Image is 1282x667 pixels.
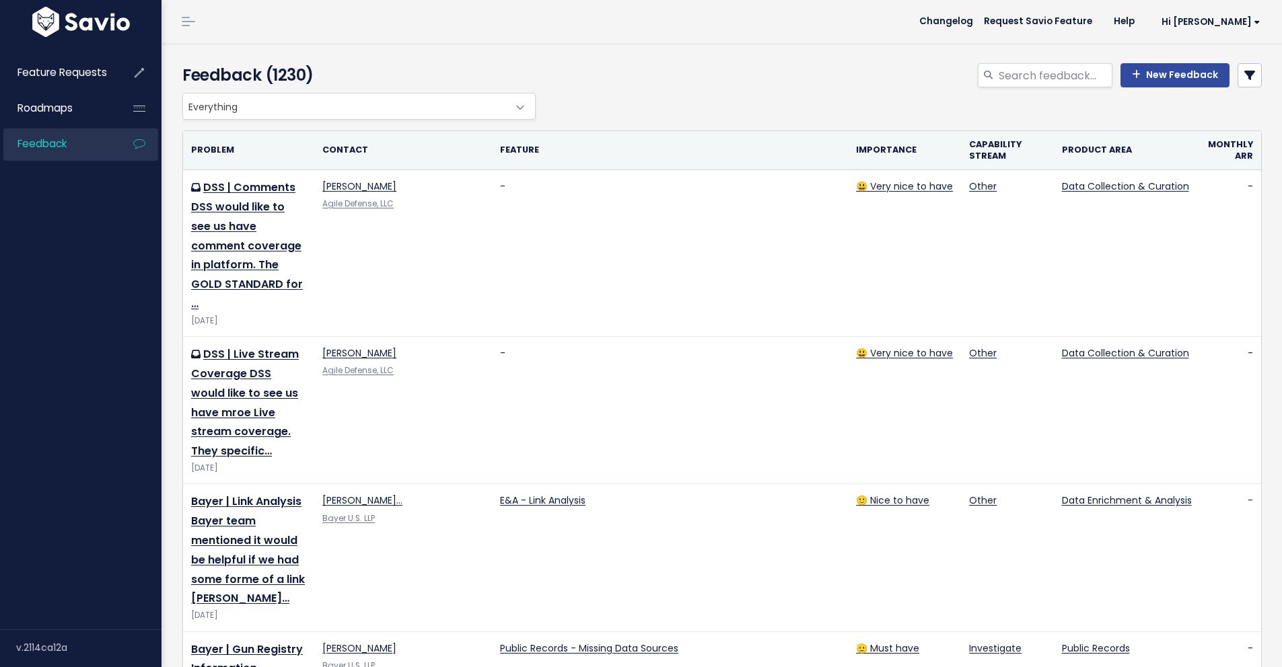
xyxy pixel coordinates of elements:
[191,314,306,328] div: [DATE]
[322,198,394,209] a: Agile Defense, LLC
[191,346,299,459] a: DSS | Live Stream Coverage DSS would like to see us have mroe Live stream coverage. They specific…
[3,93,112,124] a: Roadmaps
[191,461,306,475] div: [DATE]
[322,346,396,360] a: [PERSON_NAME]
[191,180,303,311] a: DSS | Comments DSS would like to see us have comment coverage in platform. The GOLD STANDARD for …
[1103,11,1145,32] a: Help
[856,346,953,360] a: 😃 Very nice to have
[500,494,585,507] a: E&A - Link Analysis
[322,180,396,193] a: [PERSON_NAME]
[1062,494,1192,507] a: Data Enrichment & Analysis
[1062,180,1189,193] a: Data Collection & Curation
[29,7,133,37] img: logo-white.9d6f32f41409.svg
[191,494,305,606] a: Bayer | Link Analysis Bayer team mentioned it would be helpful if we had some forme of a link [PE...
[848,131,961,170] th: Importance
[500,641,678,655] a: Public Records - Missing Data Sources
[314,131,492,170] th: Contact
[969,641,1022,655] a: Investigate
[322,365,394,376] a: Agile Defense, LLC
[492,337,848,484] td: -
[856,641,919,655] a: 🫡 Must have
[183,131,314,170] th: Problem
[1145,11,1271,32] a: Hi [PERSON_NAME]
[1200,337,1261,484] td: -
[17,136,67,151] span: Feedback
[17,65,107,79] span: Feature Requests
[973,11,1103,32] a: Request Savio Feature
[969,494,997,507] a: Other
[17,101,73,115] span: Roadmaps
[1200,170,1261,337] td: -
[1200,131,1261,170] th: Monthly ARR
[1162,17,1260,27] span: Hi [PERSON_NAME]
[1062,641,1130,655] a: Public Records
[997,63,1112,87] input: Search feedback...
[856,180,953,193] a: 😃 Very nice to have
[3,128,112,159] a: Feedback
[322,641,396,655] a: [PERSON_NAME]
[1062,346,1189,360] a: Data Collection & Curation
[191,609,306,623] div: [DATE]
[16,630,162,665] div: v.2114ca12a
[183,93,508,119] span: Everything
[969,180,997,193] a: Other
[1054,131,1200,170] th: Product Area
[969,346,997,360] a: Other
[1120,63,1230,87] a: New Feedback
[3,57,112,88] a: Feature Requests
[492,170,848,337] td: -
[919,17,973,26] span: Changelog
[856,494,929,507] a: 🙂 Nice to have
[182,63,529,87] h4: Feedback (1230)
[1200,484,1261,631] td: -
[322,513,375,524] a: Bayer U.S. LLP
[492,131,848,170] th: Feature
[322,494,402,507] a: [PERSON_NAME]…
[961,131,1053,170] th: Capability stream
[182,93,536,120] span: Everything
